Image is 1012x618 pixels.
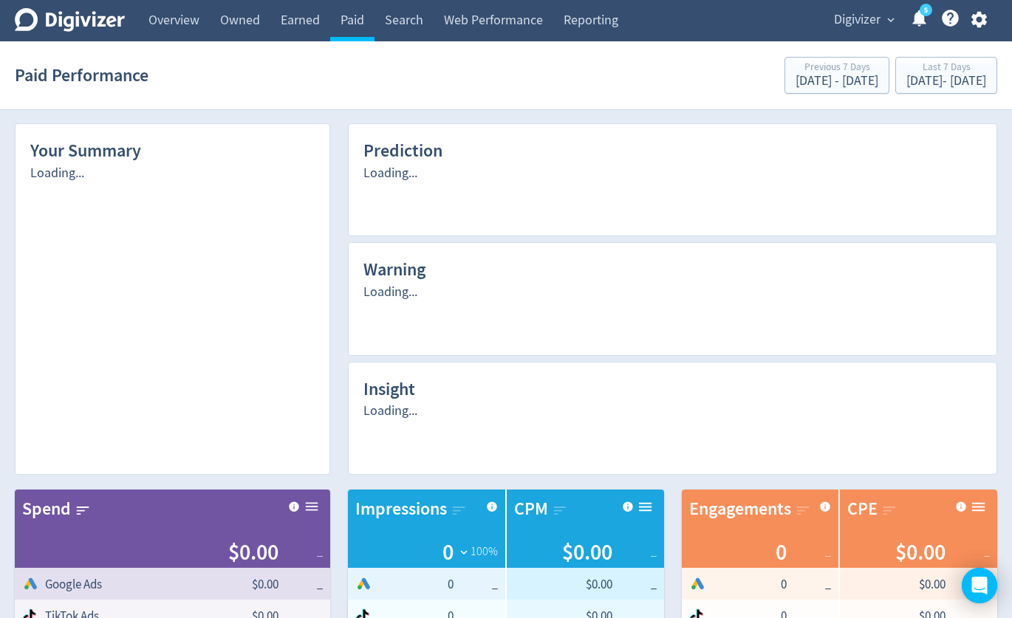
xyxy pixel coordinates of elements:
[895,57,997,94] button: Last 7 Days[DATE]- [DATE]
[228,537,278,568] span: $0.00
[796,75,878,88] div: [DATE] - [DATE]
[363,164,982,222] div: Loading...
[834,8,881,32] span: Digivizer
[544,576,612,594] span: $0.00
[471,543,498,560] span: 100 %
[355,497,447,522] div: Impressions
[221,576,278,594] span: $0.00
[962,568,997,603] div: Open Intercom Messenger
[770,576,787,594] span: 0
[651,576,657,592] span: _
[920,4,932,16] a: 5
[514,497,548,522] div: CPM
[363,258,982,283] div: Warning
[30,139,315,164] div: Your Summary
[442,537,454,568] span: 0
[45,576,102,594] span: Google Ads
[30,164,315,459] div: Loading...
[317,576,323,592] span: _
[906,75,986,88] div: [DATE] - [DATE]
[317,543,323,560] span: _
[984,543,990,560] span: _
[492,576,498,592] span: _
[878,576,946,594] span: $0.00
[363,402,982,459] div: Loading...
[825,576,831,592] span: _
[796,62,878,75] div: Previous 7 Days
[829,8,898,32] button: Digivizer
[363,139,982,164] div: Prediction
[15,52,148,99] h1: Paid Performance
[924,5,928,16] text: 5
[651,543,657,560] span: _
[437,576,454,594] span: 0
[363,283,982,340] div: Loading...
[884,13,898,27] span: expand_more
[689,497,791,522] div: Engagements
[895,537,946,568] span: $0.00
[825,543,831,560] span: _
[784,57,889,94] button: Previous 7 Days[DATE] - [DATE]
[363,377,982,402] div: Insight
[906,62,986,75] div: Last 7 Days
[776,537,787,568] span: 0
[22,497,71,522] div: Spend
[562,537,612,568] span: $0.00
[847,497,878,522] div: CPE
